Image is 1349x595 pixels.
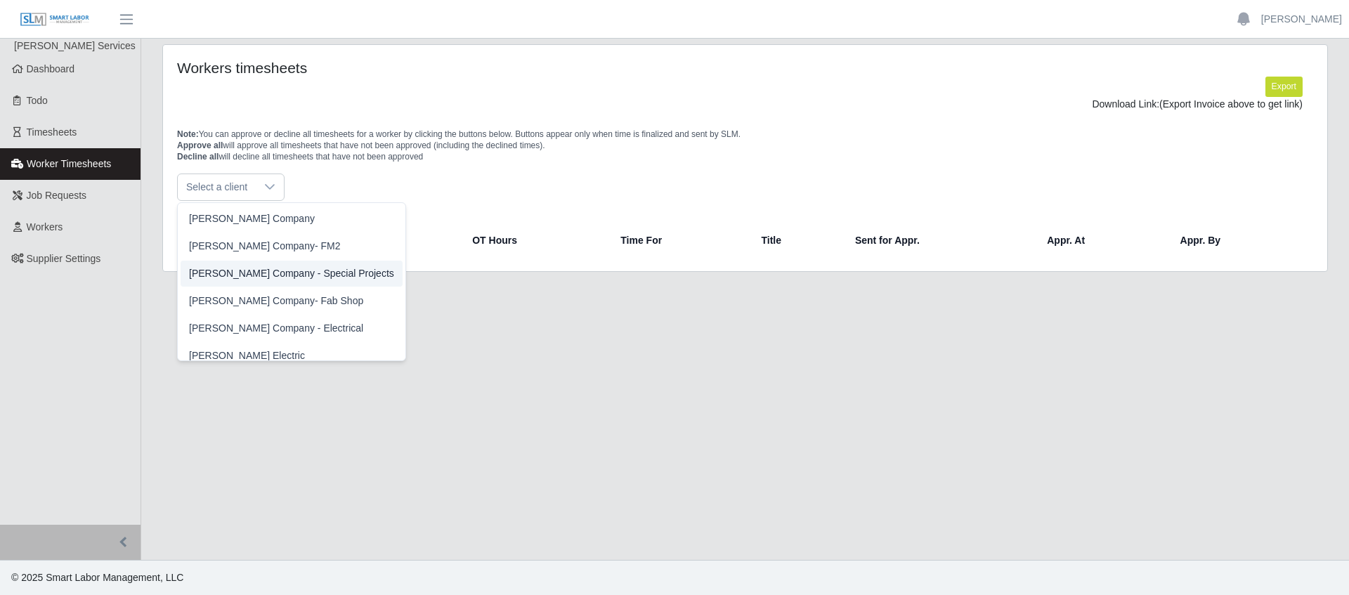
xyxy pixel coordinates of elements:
[189,294,363,308] span: [PERSON_NAME] Company- Fab Shop
[177,140,223,150] span: Approve all
[178,174,256,200] span: Select a client
[181,288,403,314] li: Lee Company- Fab Shop
[177,129,1313,162] p: You can approve or decline all timesheets for a worker by clicking the buttons below. Buttons app...
[189,266,394,281] span: [PERSON_NAME] Company - Special Projects
[188,97,1303,112] div: Download Link:
[844,223,1036,257] th: Sent for Appr.
[1265,77,1303,96] button: Export
[27,95,48,106] span: Todo
[189,321,363,336] span: [PERSON_NAME] Company - Electrical
[1036,223,1168,257] th: Appr. At
[189,348,305,363] span: [PERSON_NAME] Electric
[177,129,199,139] span: Note:
[181,315,403,341] li: Lee Company - Electrical
[14,40,136,51] span: [PERSON_NAME] Services
[11,572,183,583] span: © 2025 Smart Labor Management, LLC
[1159,98,1303,110] span: (Export Invoice above to get link)
[181,206,403,232] li: Lee Company
[181,343,403,369] li: Stansell Electric
[20,12,90,27] img: SLM Logo
[27,221,63,233] span: Workers
[1261,12,1342,27] a: [PERSON_NAME]
[189,211,315,226] span: [PERSON_NAME] Company
[27,253,101,264] span: Supplier Settings
[27,63,75,74] span: Dashboard
[27,158,111,169] span: Worker Timesheets
[189,239,341,254] span: [PERSON_NAME] Company- FM2
[177,59,638,77] h4: Workers timesheets
[181,261,403,287] li: Lee Company - Special Projects
[27,126,77,138] span: Timesheets
[27,190,87,201] span: Job Requests
[1169,223,1308,257] th: Appr. By
[177,152,219,162] span: Decline all
[609,223,750,257] th: Time For
[181,233,403,259] li: Lee Company- FM2
[750,223,844,257] th: Title
[461,223,609,257] th: OT Hours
